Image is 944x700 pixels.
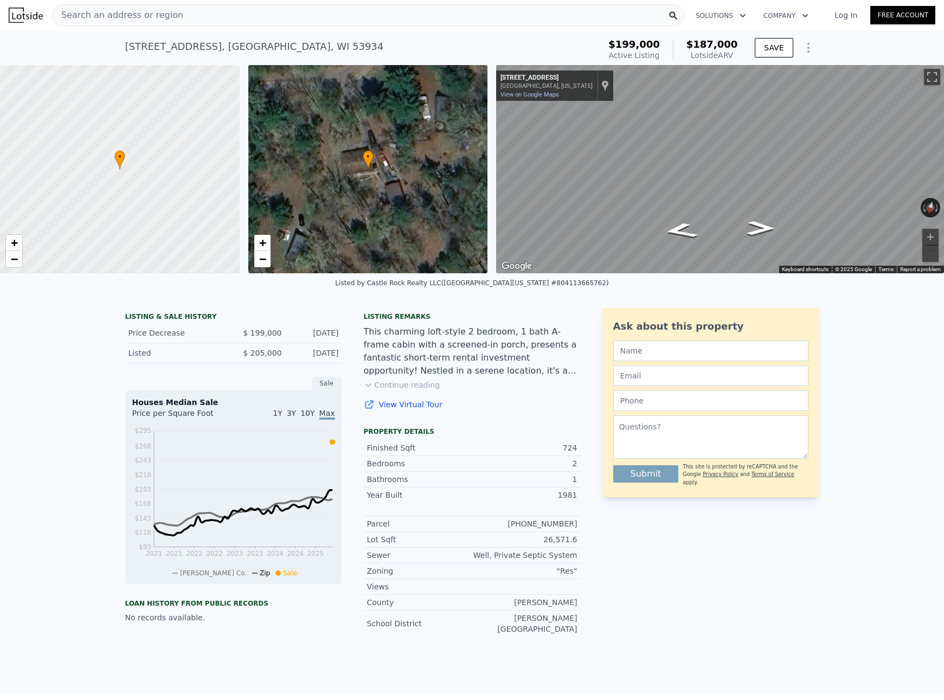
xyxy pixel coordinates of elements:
[259,236,266,249] span: +
[319,409,335,420] span: Max
[254,251,271,267] a: Zoom out
[273,409,282,418] span: 1Y
[472,613,577,634] div: [PERSON_NAME][GEOGRAPHIC_DATA]
[367,550,472,561] div: Sewer
[11,236,18,249] span: +
[186,550,203,557] tspan: 2022
[134,457,151,464] tspan: $243
[134,529,151,536] tspan: $118
[364,399,581,410] a: View Virtual Tour
[367,458,472,469] div: Bedrooms
[367,597,472,608] div: County
[367,534,472,545] div: Lot Sqft
[291,327,339,338] div: [DATE]
[472,490,577,500] div: 1981
[259,252,266,266] span: −
[6,235,22,251] a: Zoom in
[287,550,304,557] tspan: 2024
[134,471,151,479] tspan: $218
[924,69,940,85] button: Toggle fullscreen view
[283,569,297,577] span: Sale
[878,266,894,272] a: Terms (opens in new tab)
[798,37,819,59] button: Show Options
[6,251,22,267] a: Zoom out
[500,82,593,89] div: [GEOGRAPHIC_DATA], [US_STATE]
[472,597,577,608] div: [PERSON_NAME]
[134,442,151,450] tspan: $268
[307,550,324,557] tspan: 2025
[132,397,335,408] div: Houses Median Sale
[608,38,660,50] span: $199,000
[165,550,182,557] tspan: 2021
[496,65,944,273] div: Street View
[472,534,577,545] div: 26,571.6
[134,515,151,522] tspan: $143
[703,471,738,477] a: Privacy Policy
[363,152,374,162] span: •
[613,390,808,411] input: Phone
[683,463,808,486] div: This site is protected by reCAPTCHA and the Google and apply.
[613,465,679,483] button: Submit
[609,51,660,60] span: Active Listing
[367,618,472,629] div: School District
[226,550,243,557] tspan: 2023
[472,458,577,469] div: 2
[125,599,342,608] div: Loan history from public records
[243,329,281,337] span: $ 199,000
[125,39,384,54] div: [STREET_ADDRESS] , [GEOGRAPHIC_DATA] , WI 53934
[291,348,339,358] div: [DATE]
[267,550,284,557] tspan: 2024
[367,581,472,592] div: Views
[821,10,870,21] a: Log In
[139,543,151,551] tspan: $93
[260,569,270,577] span: Zip
[206,550,223,557] tspan: 2022
[935,198,941,217] button: Rotate clockwise
[900,266,941,272] a: Report a problem
[367,490,472,500] div: Year Built
[472,518,577,529] div: [PHONE_NUMBER]
[499,259,535,273] img: Google
[870,6,935,24] a: Free Account
[287,409,296,418] span: 3Y
[9,8,43,23] img: Lotside
[649,219,712,243] path: Go Northeast, W 16th Ave
[114,150,125,169] div: •
[496,65,944,273] div: Map
[500,91,559,98] a: View on Google Maps
[134,500,151,508] tspan: $168
[755,38,793,57] button: SAVE
[246,550,263,557] tspan: 2023
[923,197,937,219] button: Reset the view
[114,152,125,162] span: •
[364,325,581,377] div: This charming loft-style 2 bedroom, 1 bath A-frame cabin with a screened-in porch, presents a fan...
[132,408,234,425] div: Price per Square Foot
[922,229,939,245] button: Zoom in
[921,198,927,217] button: Rotate counterclockwise
[735,217,786,239] path: Go West, W 16th Ave
[129,327,225,338] div: Price Decrease
[367,566,472,576] div: Zoning
[367,474,472,485] div: Bathrooms
[500,74,593,82] div: [STREET_ADDRESS]
[53,9,183,22] span: Search an address or region
[472,474,577,485] div: 1
[686,38,738,50] span: $187,000
[364,380,440,390] button: Continue reading
[134,427,151,434] tspan: $295
[125,312,342,323] div: LISTING & SALE HISTORY
[243,349,281,357] span: $ 205,000
[686,50,738,61] div: Lotside ARV
[335,279,608,287] div: Listed by Castle Rock Realty LLC ([GEOGRAPHIC_DATA][US_STATE] #804113665762)
[300,409,314,418] span: 10Y
[782,266,829,273] button: Keyboard shortcuts
[499,259,535,273] a: Open this area in Google Maps (opens a new window)
[687,6,755,25] button: Solutions
[755,6,817,25] button: Company
[835,266,872,272] span: © 2025 Google
[472,442,577,453] div: 724
[125,612,342,623] div: No records available.
[601,80,609,92] a: Show location on map
[922,246,939,262] button: Zoom out
[254,235,271,251] a: Zoom in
